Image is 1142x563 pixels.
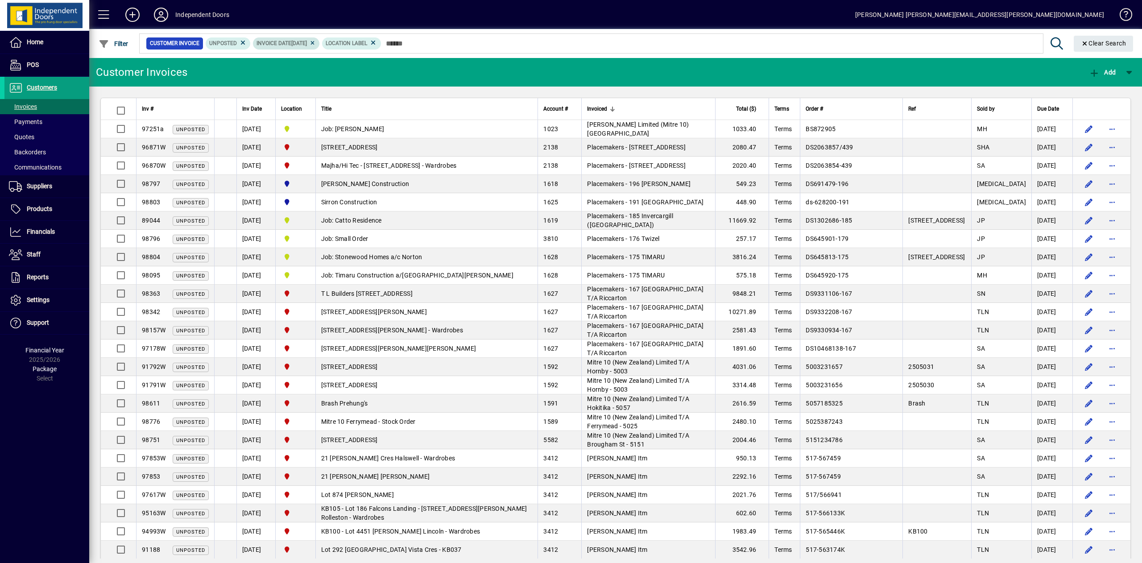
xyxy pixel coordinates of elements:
span: [STREET_ADDRESS] [908,253,965,261]
span: [STREET_ADDRESS][PERSON_NAME][PERSON_NAME] [321,345,476,352]
span: Location Label [326,40,367,46]
td: [DATE] [236,266,275,285]
button: Edit [1082,378,1096,392]
td: 10271.89 [715,303,769,321]
td: [DATE] [236,193,275,211]
td: [DATE] [236,248,275,266]
span: Christchurch [281,325,310,335]
span: Placemakers - 175 TIMARU [587,272,665,279]
span: DS2063857/439 [806,144,853,151]
td: [DATE] [236,376,275,394]
span: 1619 [543,217,558,224]
div: Account # [543,104,576,114]
span: DS9331106-167 [806,290,852,297]
span: Unposted [176,310,205,315]
button: Edit [1082,451,1096,465]
span: Terms [774,381,792,389]
div: Independent Doors [175,8,229,22]
span: 2138 [543,144,558,151]
span: Sold by [977,104,995,114]
span: Terms [774,199,792,206]
td: [DATE] [236,211,275,230]
span: Due Date [1037,104,1059,114]
span: [STREET_ADDRESS] [321,381,378,389]
span: POS [27,61,39,68]
td: 2080.47 [715,138,769,157]
span: 1628 [543,253,558,261]
button: More options [1105,451,1119,465]
span: 98095 [142,272,160,279]
span: SHA [977,144,989,151]
span: Terms [774,327,792,334]
span: 97178W [142,345,166,352]
td: [DATE] [1031,120,1072,138]
td: [DATE] [236,303,275,321]
span: [STREET_ADDRESS] [321,363,378,370]
span: Unposted [176,182,205,187]
td: [DATE] [1031,285,1072,303]
a: POS [4,54,89,76]
button: More options [1105,250,1119,264]
button: Edit [1082,433,1096,447]
td: 4031.06 [715,358,769,376]
span: 2138 [543,162,558,169]
button: Edit [1082,524,1096,538]
span: Cromwell Central Otago [281,197,310,207]
span: JP [977,217,985,224]
span: [STREET_ADDRESS][PERSON_NAME] - Wardrobes [321,327,463,334]
button: Edit [1082,469,1096,484]
span: Home [27,38,43,46]
span: 1628 [543,272,558,279]
button: More options [1105,305,1119,319]
span: Terms [774,217,792,224]
span: Suppliers [27,182,52,190]
span: DS10468138-167 [806,345,856,352]
span: 98804 [142,253,160,261]
span: 1627 [543,345,558,352]
button: Edit [1082,396,1096,410]
span: Job: Timaru Construction a/[GEOGRAPHIC_DATA][PERSON_NAME] [321,272,513,279]
td: 9848.21 [715,285,769,303]
span: Timaru [281,270,310,280]
td: [DATE] [236,358,275,376]
span: DS2063854-439 [806,162,852,169]
td: [DATE] [1031,376,1072,394]
span: Unposted [209,40,237,46]
span: DS645901-179 [806,235,848,242]
button: Edit [1082,286,1096,301]
button: Edit [1082,195,1096,209]
span: DS1302686-185 [806,217,852,224]
span: BS872905 [806,125,836,132]
td: [DATE] [1031,303,1072,321]
span: Terms [774,180,792,187]
td: 3314.48 [715,376,769,394]
span: Majha/Hi Tec - [STREET_ADDRESS] - Wardrobes [321,162,457,169]
td: [DATE] [1031,321,1072,339]
button: Edit [1082,360,1096,374]
td: 575.18 [715,266,769,285]
span: 5003231657 [806,363,843,370]
span: 96871W [142,144,166,151]
a: Products [4,198,89,220]
button: More options [1105,140,1119,154]
span: Order # [806,104,823,114]
span: Unposted [176,273,205,279]
button: More options [1105,177,1119,191]
span: 1625 [543,199,558,206]
td: [DATE] [1031,211,1072,230]
span: Cromwell Central Otago [281,179,310,189]
span: 98797 [142,180,160,187]
div: Ref [908,104,966,114]
span: [STREET_ADDRESS][PERSON_NAME] [321,308,427,315]
span: Placemakers - 175 TIMARU [587,253,665,261]
button: Edit [1082,213,1096,228]
td: [DATE] [236,285,275,303]
td: [DATE] [236,175,275,193]
td: [DATE] [1031,248,1072,266]
span: Christchurch [281,142,310,152]
span: Placemakers - 167 [GEOGRAPHIC_DATA] T/A Riccarton [587,340,703,356]
span: Unposted [176,163,205,169]
span: Sirron Construction [321,199,377,206]
a: Financials [4,221,89,243]
span: Job: Small Order [321,235,368,242]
